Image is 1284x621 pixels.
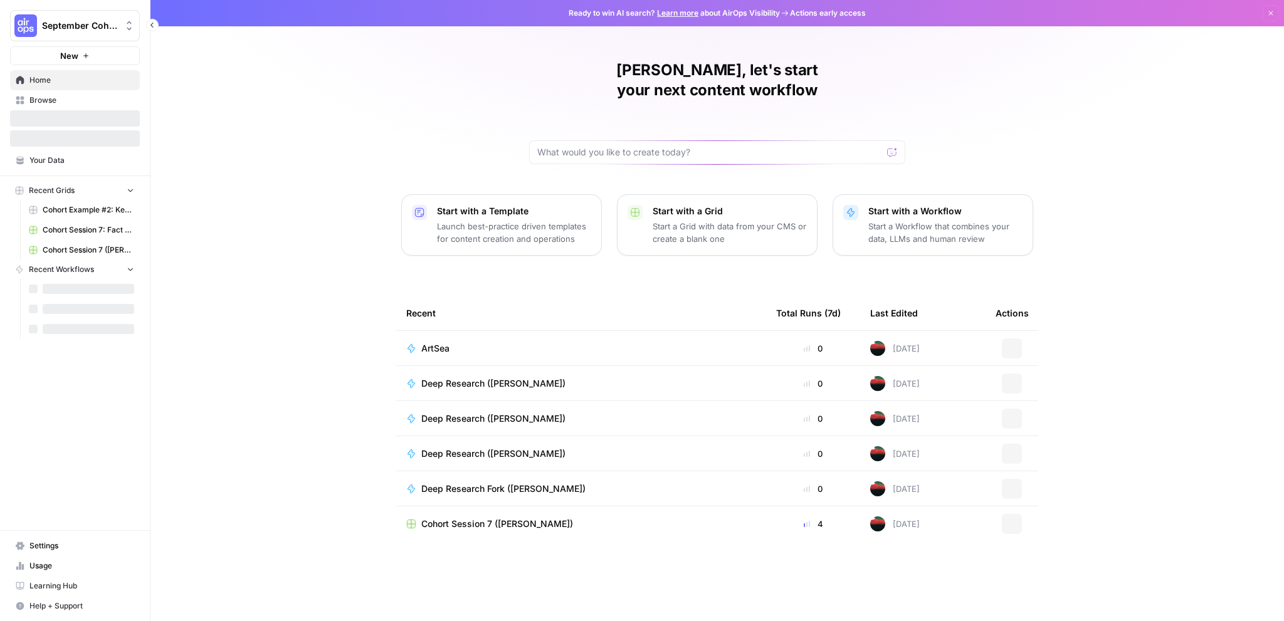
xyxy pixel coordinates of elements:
[421,377,566,390] span: Deep Research ([PERSON_NAME])
[870,341,920,356] div: [DATE]
[406,518,756,530] a: Cohort Session 7 ([PERSON_NAME])
[868,205,1023,217] p: Start with a Workflow
[29,95,134,106] span: Browse
[29,600,134,612] span: Help + Support
[29,560,134,571] span: Usage
[653,220,807,245] p: Start a Grid with data from your CMS or create a blank one
[657,8,698,18] a: Learn more
[870,296,918,330] div: Last Edited
[406,412,756,425] a: Deep Research ([PERSON_NAME])
[421,518,573,530] span: Cohort Session 7 ([PERSON_NAME])
[870,481,920,496] div: [DATE]
[60,50,78,62] span: New
[29,264,94,275] span: Recent Workflows
[29,540,134,551] span: Settings
[10,70,140,90] a: Home
[868,220,1023,245] p: Start a Workflow that combines your data, LLMs and human review
[406,377,756,390] a: Deep Research ([PERSON_NAME])
[29,185,75,196] span: Recent Grids
[870,411,920,426] div: [DATE]
[23,240,140,260] a: Cohort Session 7 ([PERSON_NAME])
[29,155,134,166] span: Your Data
[870,446,920,461] div: [DATE]
[833,194,1033,256] button: Start with a WorkflowStart a Workflow that combines your data, LLMs and human review
[42,19,118,32] span: September Cohort
[537,146,882,159] input: What would you like to create today?
[10,90,140,110] a: Browse
[776,518,850,530] div: 4
[406,447,756,460] a: Deep Research ([PERSON_NAME])
[23,200,140,220] a: Cohort Example #2: Keyword -> Outline -> Article (Hibaaq A)
[870,516,885,531] img: wafxwlaqvqnhahbj7w8w4tp7y7xo
[776,483,850,495] div: 0
[421,483,586,495] span: Deep Research Fork ([PERSON_NAME])
[790,8,866,19] span: Actions early access
[10,260,140,279] button: Recent Workflows
[776,296,841,330] div: Total Runs (7d)
[870,446,885,461] img: wafxwlaqvqnhahbj7w8w4tp7y7xo
[29,580,134,592] span: Learning Hub
[776,342,850,355] div: 0
[870,516,920,531] div: [DATE]
[437,205,591,217] p: Start with a Template
[10,46,140,65] button: New
[10,10,140,41] button: Workspace: September Cohort
[23,220,140,240] a: Cohort Session 7: Fact Checking and QA
[870,376,885,391] img: wafxwlaqvqnhahbj7w8w4tp7y7xo
[421,447,566,460] span: Deep Research ([PERSON_NAME])
[10,556,140,576] a: Usage
[653,205,807,217] p: Start with a Grid
[776,377,850,390] div: 0
[43,224,134,236] span: Cohort Session 7: Fact Checking and QA
[10,596,140,616] button: Help + Support
[10,150,140,170] a: Your Data
[421,412,566,425] span: Deep Research ([PERSON_NAME])
[529,60,905,100] h1: [PERSON_NAME], let's start your next content workflow
[569,8,780,19] span: Ready to win AI search? about AirOps Visibility
[406,342,756,355] a: ArtSea
[10,181,140,200] button: Recent Grids
[776,447,850,460] div: 0
[43,244,134,256] span: Cohort Session 7 ([PERSON_NAME])
[870,376,920,391] div: [DATE]
[406,296,756,330] div: Recent
[43,204,134,216] span: Cohort Example #2: Keyword -> Outline -> Article (Hibaaq A)
[996,296,1029,330] div: Actions
[14,14,37,37] img: September Cohort Logo
[437,220,591,245] p: Launch best-practice driven templates for content creation and operations
[406,483,756,495] a: Deep Research Fork ([PERSON_NAME])
[870,341,885,356] img: wafxwlaqvqnhahbj7w8w4tp7y7xo
[870,481,885,496] img: wafxwlaqvqnhahbj7w8w4tp7y7xo
[401,194,602,256] button: Start with a TemplateLaunch best-practice driven templates for content creation and operations
[10,536,140,556] a: Settings
[870,411,885,426] img: wafxwlaqvqnhahbj7w8w4tp7y7xo
[421,342,450,355] span: ArtSea
[10,576,140,596] a: Learning Hub
[776,412,850,425] div: 0
[617,194,818,256] button: Start with a GridStart a Grid with data from your CMS or create a blank one
[29,75,134,86] span: Home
